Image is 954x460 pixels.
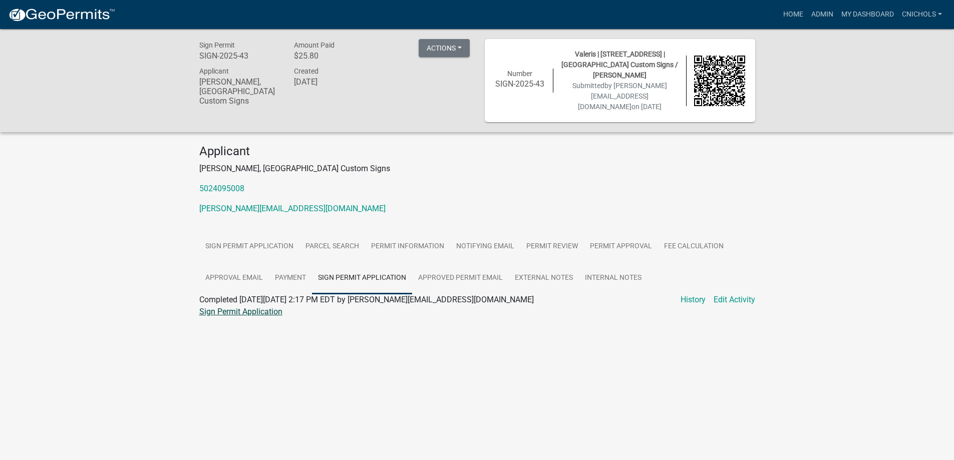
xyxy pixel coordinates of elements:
span: Submitted on [DATE] [572,82,667,111]
a: Permit Review [520,231,584,263]
span: Completed [DATE][DATE] 2:17 PM EDT by [PERSON_NAME][EMAIL_ADDRESS][DOMAIN_NAME] [199,295,534,304]
a: Fee Calculation [658,231,730,263]
a: 5024095008 [199,184,244,193]
h6: [DATE] [294,77,374,87]
a: Internal Notes [579,262,648,294]
h6: $25.80 [294,51,374,61]
a: Payment [269,262,312,294]
a: Parcel search [299,231,365,263]
span: Valeris | [STREET_ADDRESS] | [GEOGRAPHIC_DATA] Custom Signs / [PERSON_NAME] [561,50,678,79]
a: Sign Permit Application [199,307,282,316]
span: Applicant [199,67,229,75]
a: Sign Permit Application [312,262,412,294]
span: Number [507,70,532,78]
a: Admin [807,5,837,24]
button: Actions [419,39,470,57]
a: Approved Permit Email [412,262,509,294]
a: Notifying Email [450,231,520,263]
p: [PERSON_NAME], [GEOGRAPHIC_DATA] Custom Signs [199,163,755,175]
img: QR code [694,56,745,107]
a: Approval Email [199,262,269,294]
h4: Applicant [199,144,755,159]
a: Permit Information [365,231,450,263]
a: Sign Permit Application [199,231,299,263]
a: External Notes [509,262,579,294]
h6: [PERSON_NAME], [GEOGRAPHIC_DATA] Custom Signs [199,77,279,106]
span: Amount Paid [294,41,335,49]
a: Permit Approval [584,231,658,263]
a: Home [779,5,807,24]
span: Created [294,67,319,75]
span: by [PERSON_NAME][EMAIL_ADDRESS][DOMAIN_NAME] [578,82,667,111]
span: Sign Permit [199,41,235,49]
a: [PERSON_NAME][EMAIL_ADDRESS][DOMAIN_NAME] [199,204,386,213]
a: My Dashboard [837,5,898,24]
a: Edit Activity [714,294,755,306]
h6: SIGN-2025-43 [495,79,546,89]
h6: SIGN-2025-43 [199,51,279,61]
a: History [681,294,706,306]
a: cnichols [898,5,946,24]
